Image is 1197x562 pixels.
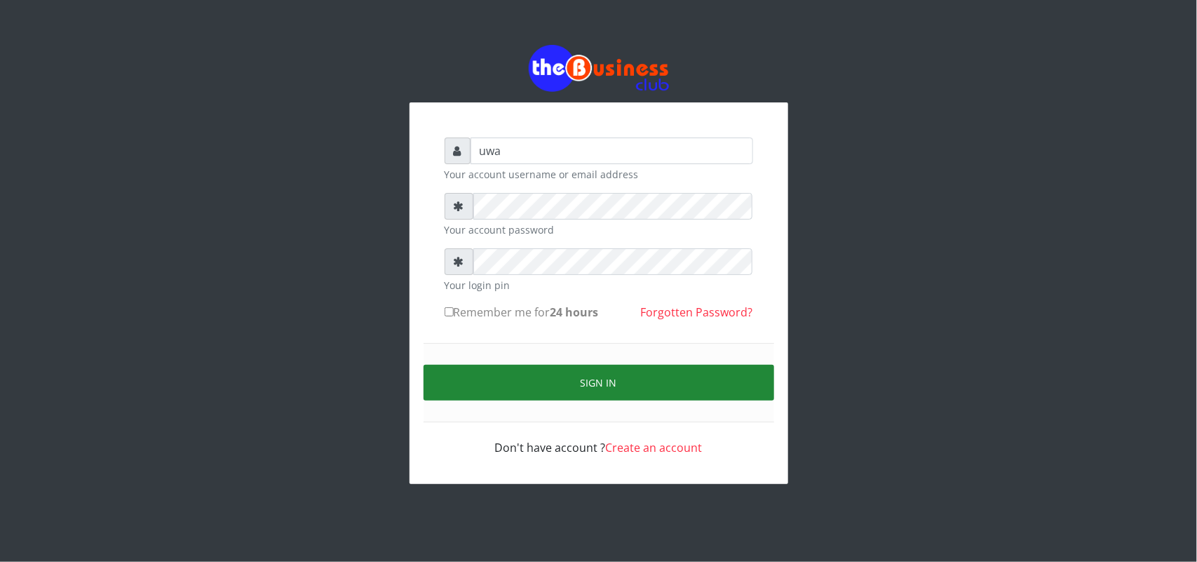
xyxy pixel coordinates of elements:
[445,167,753,182] small: Your account username or email address
[641,305,753,320] a: Forgotten Password?
[445,278,753,293] small: Your login pin
[445,422,753,456] div: Don't have account ?
[424,365,774,401] button: Sign in
[550,305,599,320] b: 24 hours
[445,222,753,237] small: Your account password
[606,440,703,455] a: Create an account
[471,138,753,164] input: Username or email address
[445,304,599,321] label: Remember me for
[445,307,454,316] input: Remember me for24 hours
